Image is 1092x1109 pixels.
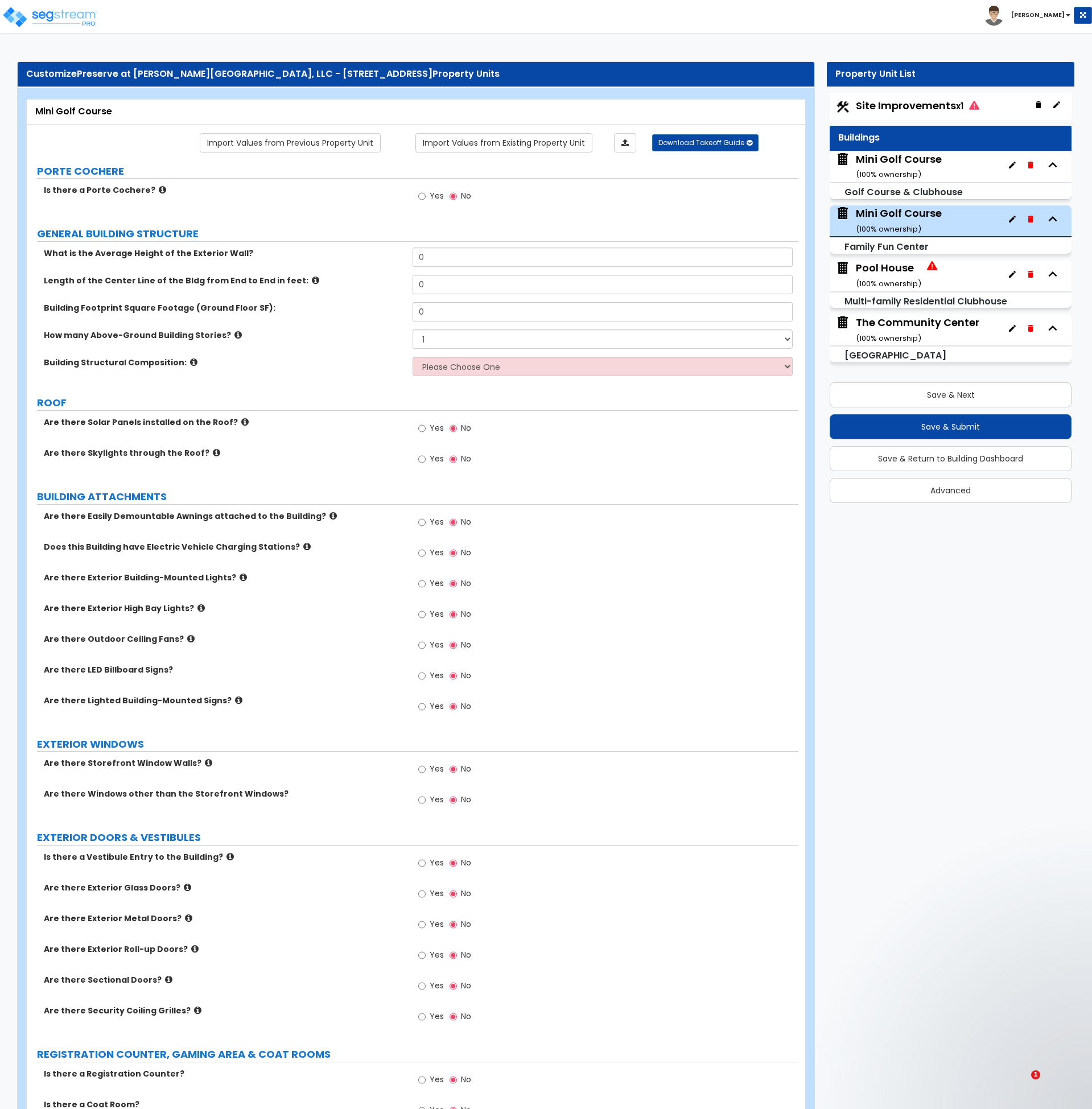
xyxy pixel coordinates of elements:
span: Preserve at [PERSON_NAME][GEOGRAPHIC_DATA], LLC - [STREET_ADDRESS] [77,67,432,80]
input: No [450,516,457,529]
input: Yes [418,1011,426,1023]
input: No [450,763,457,776]
i: click for more info! [191,945,199,953]
label: Are there Outdoor Ceiling Fans? [44,633,404,645]
span: Yes [430,857,444,868]
span: Yes [430,1074,444,1085]
span: No [461,670,471,681]
i: click for more info! [312,276,319,285]
i: click for more info! [303,542,311,551]
b: [PERSON_NAME] [1011,11,1065,19]
span: No [461,794,471,805]
span: Yes [430,547,444,558]
div: Pool House [856,261,921,290]
span: No [461,639,471,650]
label: Is there a Vestibule Entry to the Building? [44,851,404,863]
span: Yes [430,794,444,805]
span: Yes [430,453,444,464]
span: No [461,1011,471,1022]
span: Yes [430,888,444,899]
button: Download Takeoff Guide [652,134,759,151]
i: click for more info! [159,185,166,194]
i: click for more info! [240,573,247,582]
i: click for more info! [234,331,242,339]
div: Customize Property Units [26,68,806,81]
small: Multi-family Residential Clubhouse [844,295,1007,308]
i: click for more info! [241,418,249,426]
span: No [461,453,471,464]
span: No [461,918,471,930]
input: No [450,608,457,621]
img: building.svg [835,152,850,167]
span: Yes [430,608,444,620]
a: Import the dynamic attribute values from existing properties. [415,133,592,152]
label: REGISTRATION COUNTER, GAMING AREA & COAT ROOMS [37,1047,798,1062]
span: Yes [430,639,444,650]
span: Mini Golf Course [835,206,942,235]
span: No [461,700,471,712]
span: Yes [430,516,444,527]
span: No [461,608,471,620]
span: No [461,190,471,201]
label: Are there Exterior Glass Doors? [44,882,404,893]
input: No [450,422,457,435]
span: Yes [430,1011,444,1022]
label: Are there Lighted Building-Mounted Signs? [44,695,404,706]
button: Save & Submit [830,414,1072,439]
small: x1 [956,100,963,112]
span: No [461,980,471,991]
span: No [461,888,471,899]
label: Length of the Center Line of the Bldg from End to End in feet: [44,275,404,286]
iframe: Intercom live chat [1008,1070,1035,1098]
label: PORTE COCHERE [37,164,798,179]
img: logo_pro_r.png [2,6,98,28]
span: Yes [430,949,444,960]
span: No [461,1074,471,1085]
input: No [450,670,457,682]
button: Advanced [830,478,1072,503]
span: No [461,949,471,960]
input: Yes [418,794,426,806]
small: ( 100 % ownership) [856,333,921,344]
label: EXTERIOR WINDOWS [37,737,798,752]
span: Yes [430,700,444,712]
span: No [461,516,471,527]
input: Yes [418,578,426,590]
input: Yes [418,453,426,465]
img: building.svg [835,261,850,275]
label: Are there Exterior High Bay Lights? [44,603,404,614]
input: Yes [418,516,426,529]
input: No [450,794,457,806]
label: Are there Exterior Roll-up Doors? [44,943,404,955]
input: Yes [418,980,426,992]
input: No [450,700,457,713]
i: click for more info! [213,448,220,457]
span: Yes [430,918,444,930]
small: Family Fun Center [844,240,929,253]
label: Does this Building have Electric Vehicle Charging Stations? [44,541,404,553]
label: Building Structural Composition: [44,357,404,368]
div: Property Unit List [835,68,1066,81]
input: Yes [418,700,426,713]
small: Golf Course & Clubhouse [844,185,963,199]
input: Yes [418,422,426,435]
i: click for more info! [205,758,212,767]
span: No [461,547,471,558]
i: click for more info! [194,1006,201,1015]
span: Yes [430,763,444,774]
label: Are there Easily Demountable Awnings attached to the Building? [44,510,404,522]
label: Are there Exterior Building-Mounted Lights? [44,572,404,583]
img: Construction.png [835,100,850,114]
span: Yes [430,578,444,589]
input: No [450,949,457,962]
img: building.svg [835,315,850,330]
input: No [450,578,457,590]
input: Yes [418,1074,426,1086]
button: Save & Next [830,382,1072,407]
span: Yes [430,422,444,434]
span: Download Takeoff Guide [658,138,744,147]
input: Yes [418,670,426,682]
label: How many Above-Ground Building Stories? [44,329,404,341]
small: ( 100 % ownership) [856,278,921,289]
i: click for more info! [226,852,234,861]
